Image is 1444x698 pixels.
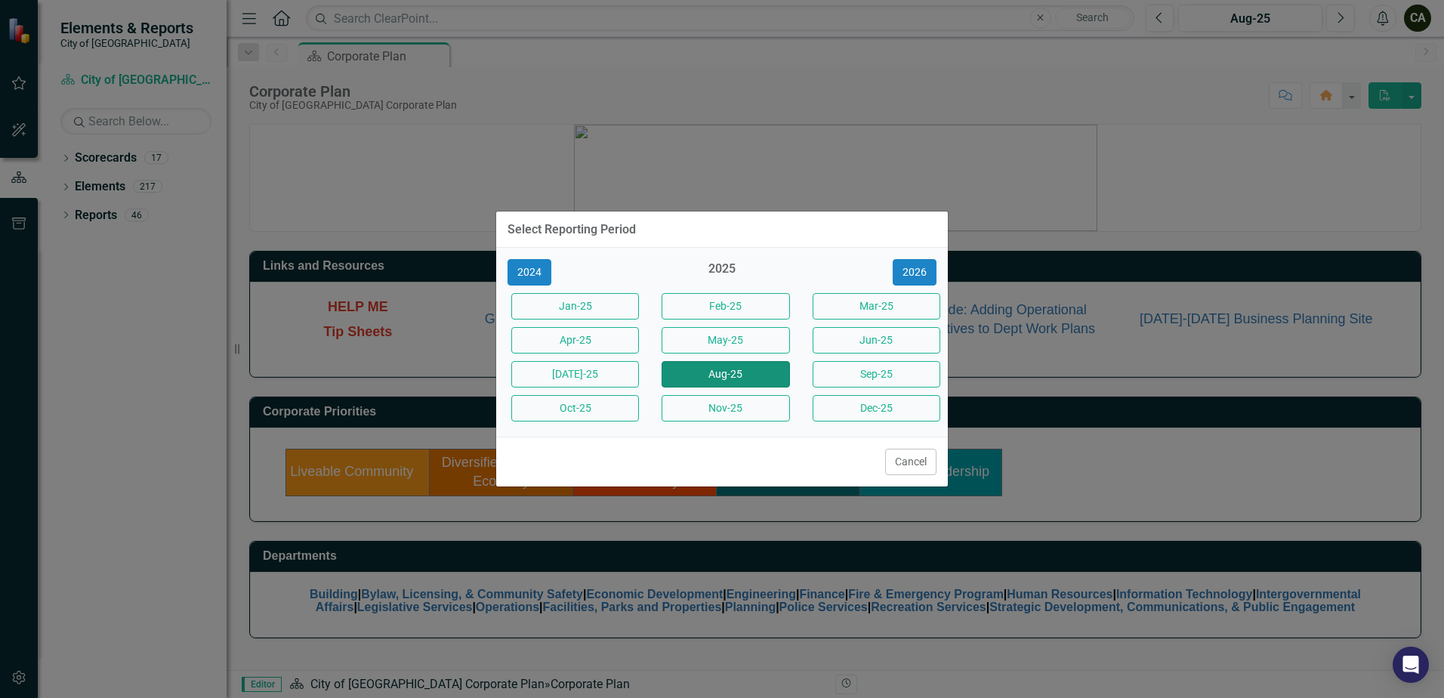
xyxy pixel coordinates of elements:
button: Jun-25 [813,327,940,354]
button: Jan-25 [511,293,639,320]
button: May-25 [662,327,789,354]
div: Select Reporting Period [508,223,636,236]
button: Oct-25 [511,395,639,422]
button: [DATE]-25 [511,361,639,388]
button: Feb-25 [662,293,789,320]
button: 2024 [508,259,551,286]
button: Mar-25 [813,293,940,320]
button: Sep-25 [813,361,940,388]
div: 2025 [658,261,785,286]
button: 2026 [893,259,936,286]
button: Aug-25 [662,361,789,388]
button: Nov-25 [662,395,789,422]
button: Cancel [885,449,936,475]
button: Dec-25 [813,395,940,422]
div: Open Intercom Messenger [1393,647,1429,683]
button: Apr-25 [511,327,639,354]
